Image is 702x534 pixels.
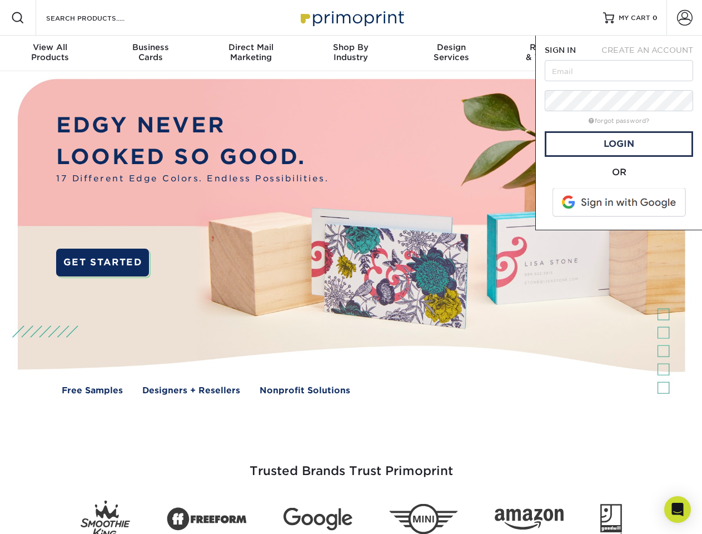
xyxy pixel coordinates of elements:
h3: Trusted Brands Trust Primoprint [26,437,676,492]
a: DesignServices [401,36,501,71]
img: Amazon [495,509,564,530]
div: Cards [100,42,200,62]
a: GET STARTED [56,249,149,276]
img: Primoprint [296,6,407,29]
a: Free Samples [62,384,123,397]
div: Services [401,42,501,62]
a: Direct MailMarketing [201,36,301,71]
a: Designers + Resellers [142,384,240,397]
a: forgot password? [589,117,649,125]
span: Business [100,42,200,52]
span: Resources [501,42,601,52]
span: SIGN IN [545,46,576,55]
a: BusinessCards [100,36,200,71]
span: CREATE AN ACCOUNT [601,46,693,55]
div: & Templates [501,42,601,62]
input: Email [545,60,693,81]
span: Design [401,42,501,52]
div: Marketing [201,42,301,62]
div: Open Intercom Messenger [664,496,691,523]
img: Google [283,508,352,531]
a: Login [545,131,693,157]
span: 17 Different Edge Colors. Endless Possibilities. [56,172,328,185]
span: MY CART [619,13,650,23]
a: Nonprofit Solutions [260,384,350,397]
span: 0 [653,14,658,22]
input: SEARCH PRODUCTS..... [45,11,153,24]
span: Direct Mail [201,42,301,52]
a: Resources& Templates [501,36,601,71]
p: LOOKED SO GOOD. [56,141,328,173]
span: Shop By [301,42,401,52]
div: OR [545,166,693,179]
iframe: Google Customer Reviews [3,500,94,530]
p: EDGY NEVER [56,110,328,141]
img: Goodwill [600,504,622,534]
a: Shop ByIndustry [301,36,401,71]
div: Industry [301,42,401,62]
